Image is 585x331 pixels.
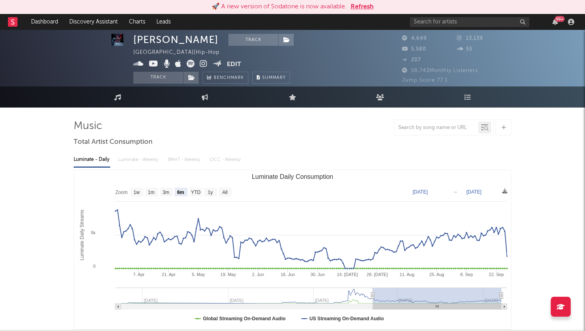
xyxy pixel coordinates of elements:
text: US Streaming On-Demand Audio [310,316,384,321]
span: Benchmark [214,73,244,83]
text: 14. [DATE] [337,272,358,277]
text: 8. Sep [460,272,473,277]
button: Track [228,34,278,46]
text: 1y [208,190,213,195]
button: 99+ [552,19,558,25]
span: 13,139 [457,36,483,41]
text: 5k [91,230,96,235]
button: Summary [252,72,290,84]
text: 30. Jun [310,272,325,277]
text: 0 [93,264,96,268]
span: Total Artist Consumption [74,137,152,147]
text: 1w [134,190,140,195]
text: Luminate Daily Streams [79,210,85,260]
div: 99 + [555,16,565,22]
span: Summary [262,76,286,80]
a: Dashboard [25,14,64,30]
svg: Luminate Daily Consumption [74,170,511,329]
span: 5,580 [402,47,426,52]
span: 55 [457,47,472,52]
text: 25. Aug [429,272,444,277]
button: Track [133,72,183,84]
span: 207 [402,57,421,63]
text: 11. Aug [400,272,414,277]
text: 21. Apr [162,272,175,277]
a: Discovery Assistant [64,14,123,30]
input: Search by song name or URL [394,125,478,131]
span: 58,743 Monthly Listeners [402,68,478,73]
text: 7. Apr [133,272,144,277]
text: Zoom [115,190,128,195]
span: Jump Score: 77.1 [402,78,448,83]
text: 1m [148,190,155,195]
text: YTD [191,190,201,195]
text: 22. Sep [489,272,504,277]
a: Charts [123,14,151,30]
div: 🚀 A new version of Sodatone is now available. [212,2,347,12]
button: Refresh [351,2,374,12]
div: [GEOGRAPHIC_DATA] | Hip-Hop [133,48,229,57]
a: Benchmark [203,72,248,84]
text: 6m [177,190,184,195]
text: Luminate Daily Consumption [252,173,333,180]
text: [DATE] [413,189,428,195]
div: [PERSON_NAME] [133,34,218,46]
button: Edit [227,60,241,70]
text: All [222,190,227,195]
a: Leads [151,14,176,30]
text: → [453,189,458,195]
text: 3m [163,190,170,195]
text: Global Streaming On-Demand Audio [203,316,286,321]
text: [DATE] [466,189,482,195]
span: 4,649 [402,36,427,41]
text: 2. Jun [252,272,264,277]
text: 19. May [220,272,236,277]
text: 16. Jun [281,272,295,277]
text: 28. [DATE] [367,272,388,277]
text: 5. May [192,272,205,277]
div: Luminate - Daily [74,153,110,166]
input: Search for artists [410,17,529,27]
